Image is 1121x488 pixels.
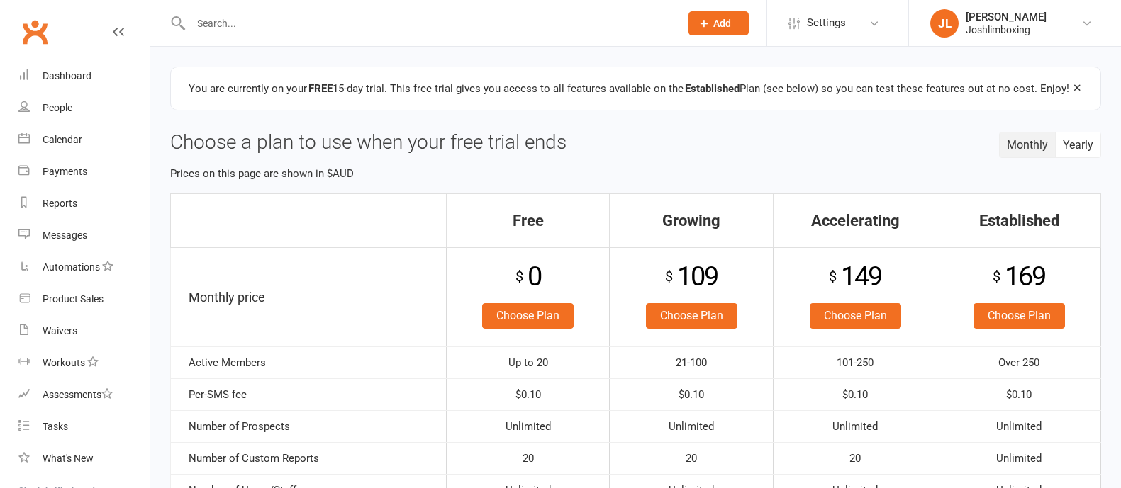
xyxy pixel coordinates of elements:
[966,11,1047,23] div: [PERSON_NAME]
[810,303,901,329] a: Choose Plan
[937,442,1101,474] td: Unlimited
[829,268,835,285] sup: $
[18,251,150,283] a: Automations
[446,378,610,410] td: $0.10
[43,325,77,336] div: Waivers
[665,268,671,285] sup: $
[43,134,82,145] div: Calendar
[930,9,959,38] div: JL
[43,389,113,400] div: Assessments
[43,102,72,113] div: People
[937,346,1101,378] td: Over 250
[1056,132,1100,157] button: Yearly
[170,165,1101,182] p: Prices on this page are shown in $AUD
[18,156,150,188] a: Payments
[43,261,100,273] div: Automations
[937,193,1101,247] th: Established
[610,378,774,410] td: $0.10
[18,411,150,443] a: Tasks
[43,198,77,209] div: Reports
[189,288,439,308] p: Monthly price
[974,303,1065,329] a: Choose Plan
[781,255,930,298] div: 149
[774,193,937,247] th: Accelerating
[610,442,774,474] td: 20
[43,229,87,241] div: Messages
[43,421,68,432] div: Tasks
[610,346,774,378] td: 21-100
[807,7,846,39] span: Settings
[937,378,1101,410] td: $0.10
[617,255,766,298] div: 109
[43,293,104,305] div: Product Sales
[774,442,937,474] td: 20
[17,14,52,50] a: Clubworx
[43,357,85,368] div: Workouts
[43,166,87,177] div: Payments
[446,346,610,378] td: Up to 20
[189,82,1069,95] span: You are currently on your 15-day trial. This free trial gives you access to all features availabl...
[171,378,447,410] td: Per-SMS fee
[774,410,937,442] td: Unlimited
[944,255,1093,298] div: 169
[18,443,150,475] a: What's New
[610,193,774,247] th: Growing
[18,60,150,92] a: Dashboard
[18,188,150,220] a: Reports
[18,92,150,124] a: People
[171,410,447,442] td: Number of Prospects
[1000,132,1056,157] button: Monthly
[18,283,150,315] a: Product Sales
[610,410,774,442] td: Unlimited
[18,124,150,156] a: Calendar
[170,132,1101,154] h3: Choose a plan to use when your free trial ends
[515,268,522,285] sup: $
[18,347,150,379] a: Workouts
[18,379,150,411] a: Assessments
[454,255,603,298] div: 0
[446,410,610,442] td: Unlimited
[18,220,150,251] a: Messages
[966,23,1047,36] div: Joshlimboxing
[646,303,737,329] a: Choose Plan
[713,18,731,29] span: Add
[18,315,150,347] a: Waivers
[482,303,574,329] a: Choose Plan
[774,378,937,410] td: $0.10
[446,193,610,247] th: Free
[688,11,749,35] button: Add
[43,70,91,81] div: Dashboard
[937,410,1101,442] td: Unlimited
[446,442,610,474] td: 20
[774,346,937,378] td: 101-250
[43,453,94,464] div: What's New
[171,346,447,378] td: Active Members
[685,80,740,97] strong: Established
[186,13,670,33] input: Search...
[308,80,333,97] strong: FREE
[993,268,999,285] sup: $
[171,442,447,474] td: Number of Custom Reports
